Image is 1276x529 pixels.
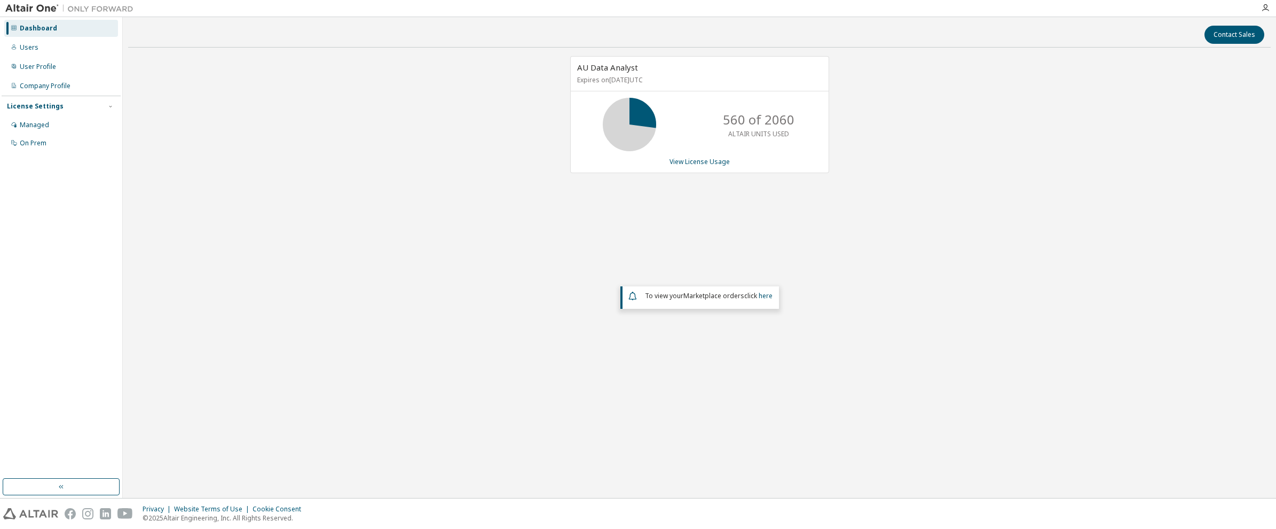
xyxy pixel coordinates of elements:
[20,139,46,147] div: On Prem
[65,508,76,519] img: facebook.svg
[20,63,56,71] div: User Profile
[20,24,57,33] div: Dashboard
[143,505,174,514] div: Privacy
[645,291,773,300] span: To view your click
[728,129,789,138] p: ALTAIR UNITS USED
[174,505,253,514] div: Website Terms of Use
[117,508,133,519] img: youtube.svg
[5,3,139,14] img: Altair One
[759,291,773,300] a: here
[669,157,730,166] a: View License Usage
[82,508,93,519] img: instagram.svg
[683,291,744,300] em: Marketplace orders
[100,508,111,519] img: linkedin.svg
[3,508,58,519] img: altair_logo.svg
[20,43,38,52] div: Users
[7,102,64,111] div: License Settings
[20,121,49,129] div: Managed
[577,75,820,84] p: Expires on [DATE] UTC
[723,111,794,129] p: 560 of 2060
[20,82,70,90] div: Company Profile
[253,505,308,514] div: Cookie Consent
[1204,26,1264,44] button: Contact Sales
[577,62,638,73] span: AU Data Analyst
[143,514,308,523] p: © 2025 Altair Engineering, Inc. All Rights Reserved.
